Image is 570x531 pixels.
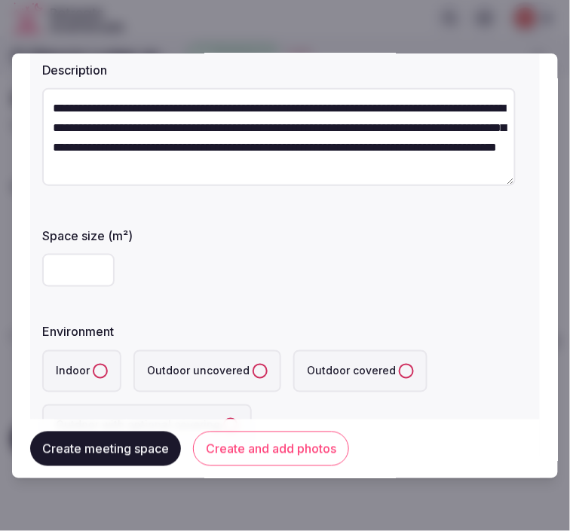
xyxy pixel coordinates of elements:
button: Outdoor covered [399,364,414,379]
button: Create and add photos [193,432,349,466]
button: Outdoor with optional covering [223,418,238,433]
label: Outdoor with optional covering [42,404,252,447]
button: Indoor [93,364,108,379]
label: Environment [42,326,528,338]
button: Create meeting space [30,432,181,466]
label: Outdoor covered [293,350,427,392]
label: Description [42,64,528,76]
label: Outdoor uncovered [133,350,281,392]
label: Indoor [42,350,121,392]
button: Outdoor uncovered [253,364,268,379]
label: Space size (m²) [42,230,528,242]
